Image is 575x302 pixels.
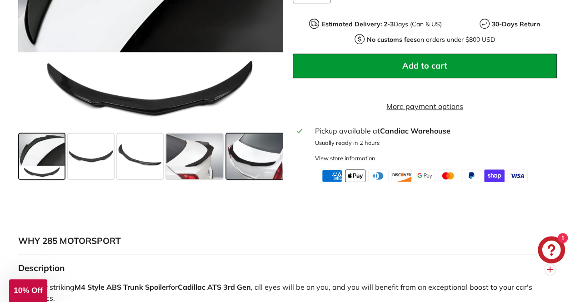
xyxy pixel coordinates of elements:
[14,286,42,295] span: 10% Off
[402,60,447,71] span: Add to cart
[367,35,417,44] strong: No customs fees
[368,169,389,182] img: diners_club
[9,279,47,302] div: 10% Off
[367,35,495,45] p: on orders under $800 USD
[18,228,557,255] button: WHY 285 MOTORSPORT
[322,169,342,182] img: american_express
[75,282,105,292] strong: M4 Style
[106,282,121,292] strong: ABS
[535,236,568,266] inbox-online-store-chat: Shopify online store chat
[123,282,169,292] strong: Trunk Spoiler
[315,154,375,163] div: View store information
[492,20,540,28] strong: 30-Days Return
[461,169,481,182] img: paypal
[321,20,441,29] p: Days (Can & US)
[178,282,251,292] strong: Cadillac ATS 3rd Gen
[293,54,557,78] button: Add to cart
[18,255,557,282] button: Description
[438,169,458,182] img: master
[380,126,450,135] strong: Candiac Warehouse
[345,169,365,182] img: apple_pay
[293,101,557,112] a: More payment options
[321,20,393,28] strong: Estimated Delivery: 2-3
[391,169,412,182] img: discover
[484,169,505,182] img: shopify_pay
[507,169,528,182] img: visa
[315,125,553,136] div: Pickup available at
[415,169,435,182] img: google_pay
[315,139,553,147] p: Usually ready in 2 hours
